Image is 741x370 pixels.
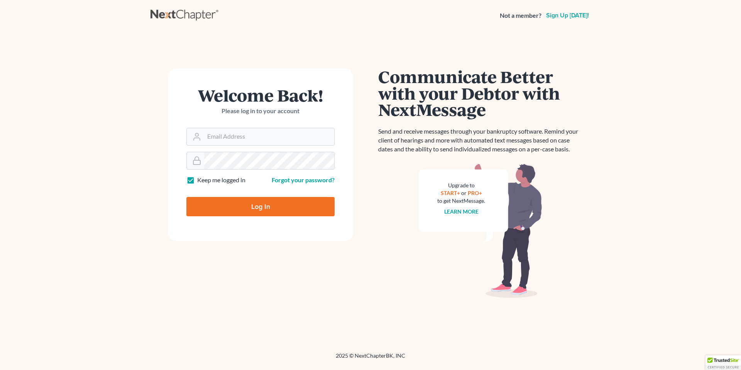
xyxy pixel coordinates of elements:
[378,127,583,154] p: Send and receive messages through your bankruptcy software. Remind your client of hearings and mo...
[378,68,583,118] h1: Communicate Better with your Debtor with NextMessage
[419,163,542,298] img: nextmessage_bg-59042aed3d76b12b5cd301f8e5b87938c9018125f34e5fa2b7a6b67550977c72.svg
[437,182,485,189] div: Upgrade to
[705,355,741,370] div: TrustedSite Certified
[197,176,245,185] label: Keep me logged in
[461,190,467,196] span: or
[186,197,335,216] input: Log In
[545,12,590,19] a: Sign up [DATE]!
[186,87,335,104] h1: Welcome Back!
[437,197,485,205] div: to get NextMessage.
[272,176,335,183] a: Forgot your password?
[500,11,541,20] strong: Not a member?
[468,190,482,196] a: PRO+
[151,352,590,366] div: 2025 © NextChapterBK, INC
[441,190,460,196] a: START+
[186,107,335,115] p: Please log in to your account
[444,208,479,215] a: Learn more
[204,128,334,145] input: Email Address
